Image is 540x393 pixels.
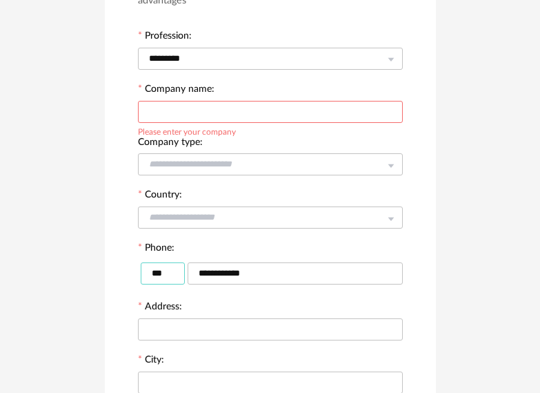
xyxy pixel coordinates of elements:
label: City: [138,355,164,367]
label: Company name: [138,84,214,97]
div: Please enter your company [138,125,236,136]
label: Address: [138,302,182,314]
label: Profession: [138,31,192,44]
label: Country: [138,190,182,202]
label: Phone: [138,243,174,256]
label: Company type: [138,137,203,150]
